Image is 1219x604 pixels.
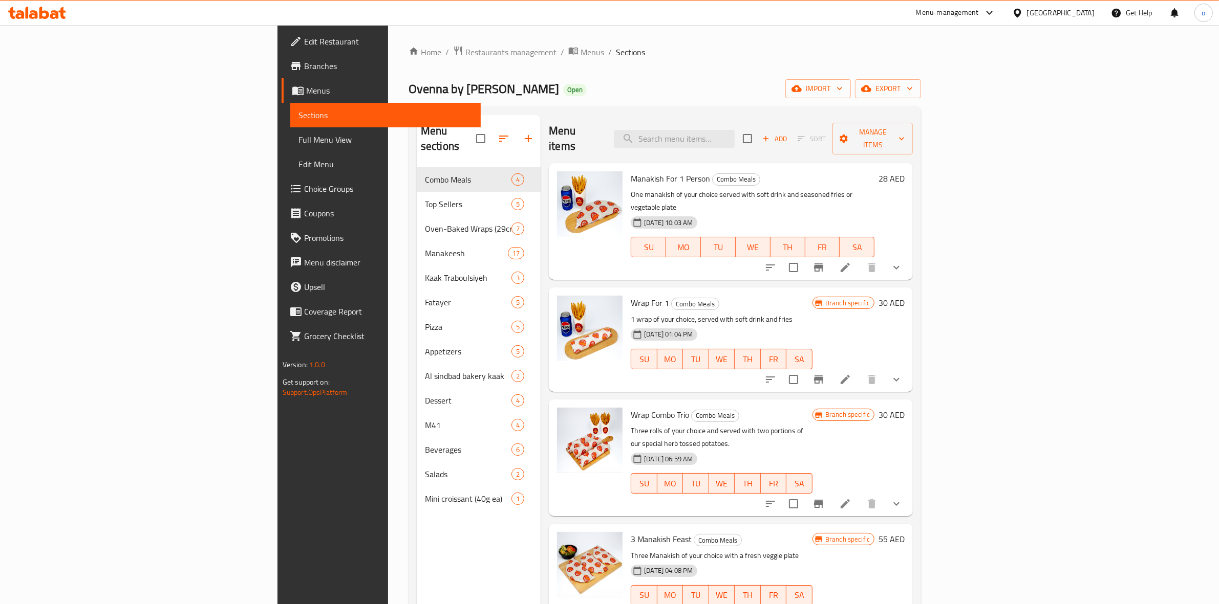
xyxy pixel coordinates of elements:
[683,349,709,369] button: TU
[417,241,541,265] div: Manakeesh17
[821,410,874,419] span: Branch specific
[786,473,812,494] button: SA
[409,46,921,59] nav: breadcrumb
[304,305,473,318] span: Coverage Report
[453,46,557,59] a: Restaurants management
[282,54,481,78] a: Branches
[282,226,481,250] a: Promotions
[863,82,913,95] span: export
[425,370,511,382] div: Al sindbad bakery kaak
[425,468,511,480] span: Salads
[283,375,330,389] span: Get support on:
[739,588,757,602] span: TH
[283,358,308,371] span: Version:
[581,46,604,58] span: Menus
[465,46,557,58] span: Restaurants management
[425,345,511,357] span: Appetizers
[511,272,524,284] div: items
[758,131,791,147] span: Add item
[758,367,783,392] button: sort-choices
[425,247,508,259] span: Manakeesh
[879,296,905,310] h6: 30 AED
[511,370,524,382] div: items
[409,77,559,100] span: Ovenna by [PERSON_NAME]
[631,295,669,310] span: Wrap For 1
[417,486,541,511] div: Mini croissant (40g ea)1
[512,420,524,430] span: 4
[290,103,481,127] a: Sections
[425,222,511,235] span: Oven-Baked Wraps (29cm)
[821,298,874,308] span: Branch specific
[713,476,731,491] span: WE
[737,128,758,149] span: Select section
[561,46,564,58] li: /
[511,173,524,186] div: items
[417,437,541,462] div: Beverages6
[640,329,697,339] span: [DATE] 01:04 PM
[425,296,511,308] div: Fatayer
[282,29,481,54] a: Edit Restaurant
[661,588,679,602] span: MO
[672,298,719,310] span: Combo Meals
[758,255,783,280] button: sort-choices
[512,494,524,504] span: 1
[661,476,679,491] span: MO
[687,352,705,367] span: TU
[631,424,812,450] p: Three rolls of your choice and served with two portions of our special herb tossed potatoes.
[740,240,766,255] span: WE
[879,408,905,422] h6: 30 AED
[631,473,657,494] button: SU
[657,349,683,369] button: MO
[282,275,481,299] a: Upsell
[511,296,524,308] div: items
[806,491,831,516] button: Branch-specific-item
[701,237,736,257] button: TU
[735,473,761,494] button: TH
[512,396,524,406] span: 4
[765,476,783,491] span: FR
[670,240,697,255] span: MO
[511,443,524,456] div: items
[839,498,851,510] a: Edit menu item
[765,352,783,367] span: FR
[557,408,623,473] img: Wrap Combo Trio
[304,256,473,269] span: Menu disclaimer
[739,476,757,491] span: TH
[783,369,804,390] span: Select to update
[425,419,511,431] div: M41
[304,183,473,195] span: Choice Groups
[557,532,623,597] img: 3 Manakish Feast
[635,588,653,602] span: SU
[568,46,604,59] a: Menus
[508,247,524,259] div: items
[890,498,903,510] svg: Show Choices
[806,255,831,280] button: Branch-specific-item
[557,171,623,237] img: Manakish For 1 Person
[614,130,735,148] input: search
[890,261,903,274] svg: Show Choices
[511,468,524,480] div: items
[425,321,511,333] span: Pizza
[425,493,511,505] div: Mini croissant (40g ea)
[511,321,524,333] div: items
[417,216,541,241] div: Oven-Baked Wraps (29cm)7
[425,272,511,284] span: Kaak Traboulsiyeh
[1202,7,1205,18] span: o
[809,240,836,255] span: FR
[417,167,541,192] div: Combo Meals4
[512,298,524,307] span: 5
[855,79,921,98] button: export
[635,352,653,367] span: SU
[916,7,979,19] div: Menu-management
[692,410,739,421] span: Combo Meals
[832,123,913,154] button: Manage items
[683,473,709,494] button: TU
[771,237,805,257] button: TH
[884,367,909,392] button: show more
[282,78,481,103] a: Menus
